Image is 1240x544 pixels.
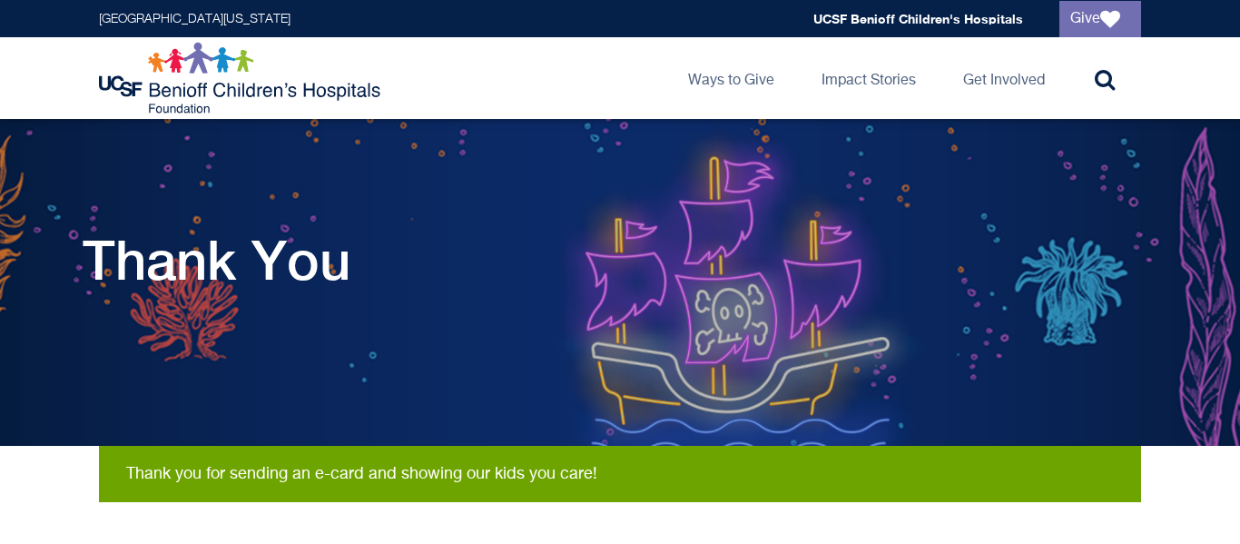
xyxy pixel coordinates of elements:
[949,37,1059,119] a: Get Involved
[99,42,385,114] img: Logo for UCSF Benioff Children's Hospitals Foundation
[99,446,1141,502] div: Status message
[1059,1,1141,37] a: Give
[807,37,930,119] a: Impact Stories
[83,228,350,292] h1: Thank You
[674,37,789,119] a: Ways to Give
[126,464,1114,484] div: Thank you for sending an e-card and showing our kids you care!
[99,13,290,25] a: [GEOGRAPHIC_DATA][US_STATE]
[813,11,1023,26] a: UCSF Benioff Children's Hospitals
